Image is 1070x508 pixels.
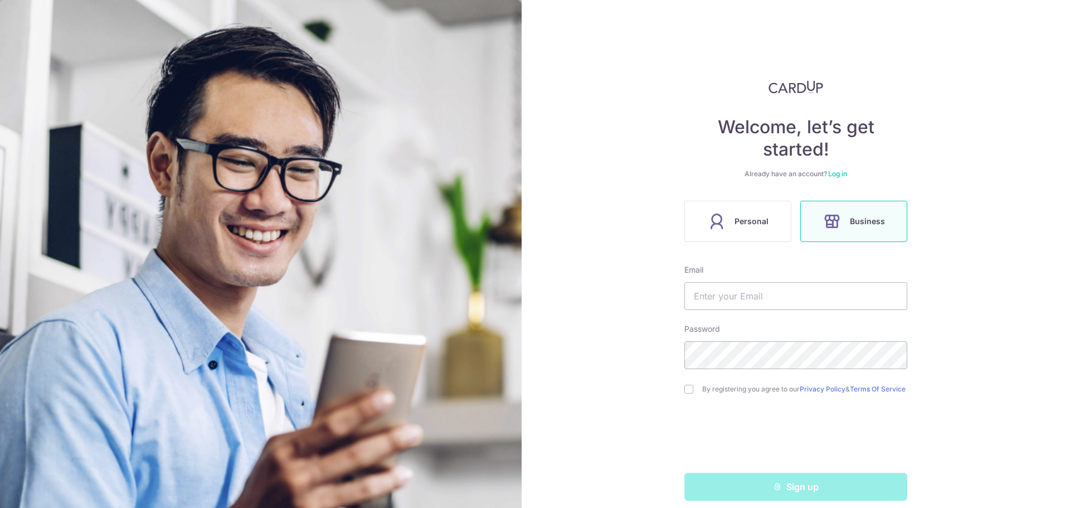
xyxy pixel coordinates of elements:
[702,385,907,394] label: By registering you agree to our &
[684,170,907,178] div: Already have an account?
[735,215,769,228] span: Personal
[684,282,907,310] input: Enter your Email
[769,80,823,94] img: CardUp Logo
[711,416,881,459] iframe: reCAPTCHA
[680,201,796,242] a: Personal
[850,385,906,393] a: Terms Of Service
[796,201,912,242] a: Business
[800,385,845,393] a: Privacy Policy
[850,215,885,228] span: Business
[684,116,907,161] h4: Welcome, let’s get started!
[684,264,703,275] label: Email
[684,323,720,335] label: Password
[828,170,847,178] a: Log in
